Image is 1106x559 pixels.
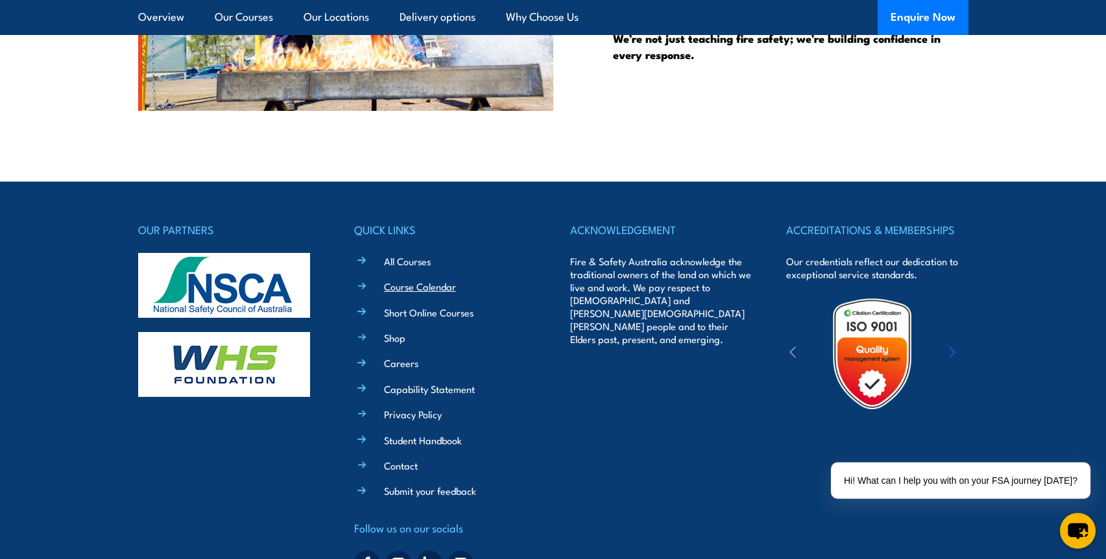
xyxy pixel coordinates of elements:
a: Shop [384,331,405,344]
a: Short Online Courses [384,305,474,319]
p: Fire & Safety Australia acknowledge the traditional owners of the land on which we live and work.... [570,255,752,346]
p: Our credentials reflect our dedication to exceptional service standards. [786,255,968,281]
h4: OUR PARTNERS [138,220,320,239]
a: Course Calendar [384,279,456,293]
h4: Follow us on our socials [354,519,536,537]
a: Careers [384,356,418,370]
h4: ACCREDITATIONS & MEMBERSHIPS [786,220,968,239]
h4: QUICK LINKS [354,220,536,239]
img: nsca-logo-footer [138,253,310,318]
strong: We’re not just teaching fire safety; we’re building confidence in every response. [613,30,941,62]
a: All Courses [384,254,431,268]
a: Student Handbook [384,433,462,447]
img: whs-logo-footer [138,332,310,397]
button: chat-button [1060,513,1096,549]
a: Capability Statement [384,382,475,396]
h4: ACKNOWLEDGEMENT [570,220,752,239]
a: Contact [384,458,418,472]
img: ewpa-logo [930,331,1042,376]
div: Hi! What can I help you with on your FSA journey [DATE]? [831,462,1090,499]
img: Untitled design (19) [815,297,929,410]
a: Privacy Policy [384,407,442,421]
a: Submit your feedback [384,484,476,497]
